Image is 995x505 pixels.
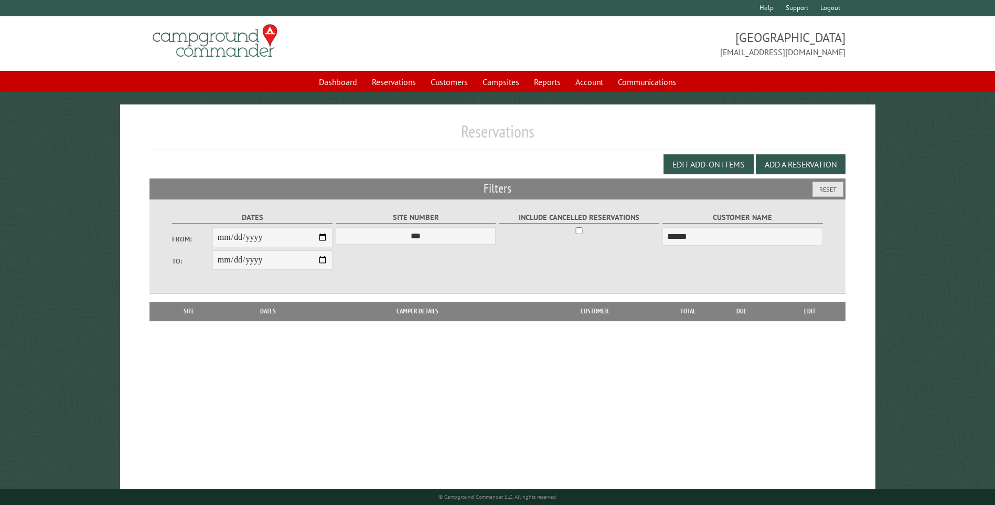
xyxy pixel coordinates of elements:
[223,302,313,321] th: Dates
[172,212,332,224] label: Dates
[149,121,845,150] h1: Reservations
[313,302,522,321] th: Camper Details
[313,72,363,92] a: Dashboard
[522,302,667,321] th: Customer
[172,234,212,244] label: From:
[149,178,845,198] h2: Filters
[812,182,843,197] button: Reset
[476,72,526,92] a: Campsites
[499,212,659,224] label: Include Cancelled Reservations
[366,72,422,92] a: Reservations
[424,72,474,92] a: Customers
[667,302,709,321] th: Total
[662,212,822,224] label: Customer Name
[149,20,281,61] img: Campground Commander
[172,256,212,266] label: To:
[612,72,682,92] a: Communications
[528,72,567,92] a: Reports
[498,29,846,58] span: [GEOGRAPHIC_DATA] [EMAIL_ADDRESS][DOMAIN_NAME]
[756,154,846,174] button: Add a Reservation
[664,154,754,174] button: Edit Add-on Items
[775,302,846,321] th: Edit
[569,72,609,92] a: Account
[709,302,775,321] th: Due
[438,493,557,500] small: © Campground Commander LLC. All rights reserved.
[336,212,496,224] label: Site Number
[155,302,223,321] th: Site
